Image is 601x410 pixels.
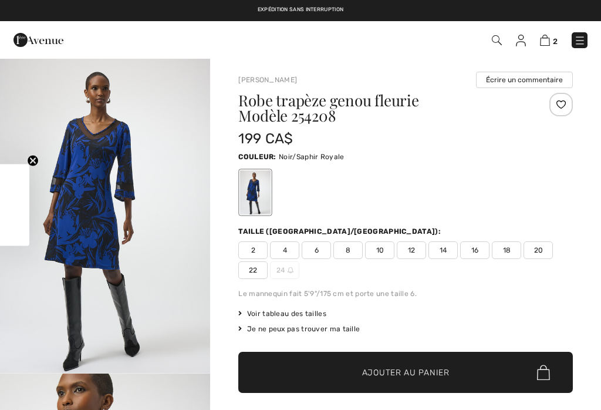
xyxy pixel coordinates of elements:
[460,241,489,259] span: 16
[13,28,63,52] img: 1ère Avenue
[238,241,268,259] span: 2
[238,226,443,237] div: Taille ([GEOGRAPHIC_DATA]/[GEOGRAPHIC_DATA]):
[574,35,586,46] img: Menu
[228,6,306,14] a: Livraison gratuite dès 99$
[524,241,553,259] span: 20
[313,6,314,14] span: |
[238,153,276,161] span: Couleur:
[492,241,521,259] span: 18
[540,33,558,47] a: 2
[238,93,517,123] h1: Robe trapèze genou fleurie Modèle 254208
[279,153,344,161] span: Noir/Saphir Royale
[270,261,299,279] span: 24
[428,241,458,259] span: 14
[537,365,550,380] img: Bag.svg
[492,35,502,45] img: Recherche
[302,241,331,259] span: 6
[238,76,297,84] a: [PERSON_NAME]
[516,35,526,46] img: Mes infos
[476,72,573,88] button: Écrire un commentaire
[362,367,450,379] span: Ajouter au panier
[238,324,573,334] div: Je ne peux pas trouver ma taille
[270,241,299,259] span: 4
[238,130,293,147] span: 199 CA$
[540,35,550,46] img: Panier d'achat
[321,6,373,14] a: Retours gratuits
[553,37,558,46] span: 2
[238,308,326,319] span: Voir tableau des tailles
[238,261,268,279] span: 22
[238,352,573,393] button: Ajouter au panier
[288,267,293,273] img: ring-m.svg
[365,241,394,259] span: 10
[333,241,363,259] span: 8
[397,241,426,259] span: 12
[238,288,573,299] div: Le mannequin fait 5'9"/175 cm et porte une taille 6.
[13,33,63,45] a: 1ère Avenue
[240,170,271,214] div: Noir/Saphir Royale
[27,155,39,167] button: Close teaser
